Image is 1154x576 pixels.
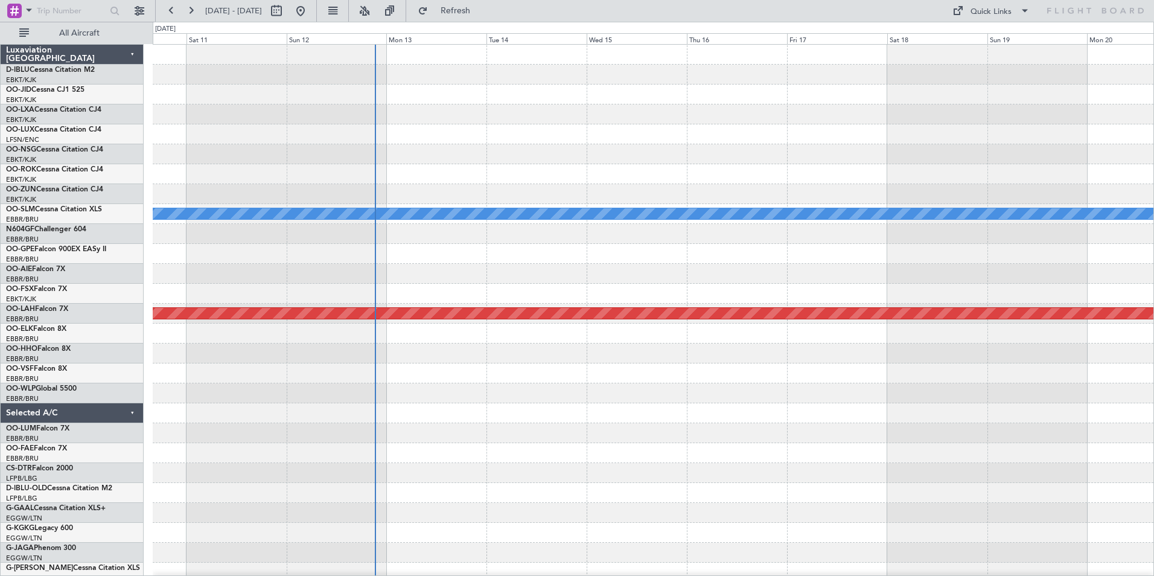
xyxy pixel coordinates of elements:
span: OO-JID [6,86,31,94]
a: G-KGKGLegacy 600 [6,525,73,532]
span: CS-DTR [6,465,32,472]
span: OO-AIE [6,266,32,273]
a: OO-NSGCessna Citation CJ4 [6,146,103,153]
a: LFSN/ENC [6,135,39,144]
a: OO-LXACessna Citation CJ4 [6,106,101,114]
div: Sun 12 [287,33,387,44]
a: EBBR/BRU [6,215,39,224]
span: OO-WLP [6,385,36,392]
div: [DATE] [155,24,176,34]
a: EGGW/LTN [6,554,42,563]
span: G-GAAL [6,505,34,512]
a: OO-LAHFalcon 7X [6,306,68,313]
span: OO-VSF [6,365,34,373]
div: Sat 18 [887,33,987,44]
a: OO-SLMCessna Citation XLS [6,206,102,213]
div: Wed 15 [587,33,687,44]
a: EBBR/BRU [6,255,39,264]
span: G-[PERSON_NAME] [6,565,73,572]
a: EBBR/BRU [6,334,39,344]
a: EGGW/LTN [6,514,42,523]
a: OO-ROKCessna Citation CJ4 [6,166,103,173]
span: OO-GPE [6,246,34,253]
div: Tue 14 [486,33,587,44]
a: G-GAALCessna Citation XLS+ [6,505,106,512]
span: G-JAGA [6,545,34,552]
a: EBKT/KJK [6,295,36,304]
input: Trip Number [37,2,106,20]
a: OO-FAEFalcon 7X [6,445,67,452]
span: OO-ROK [6,166,36,173]
a: EBBR/BRU [6,434,39,443]
a: EBBR/BRU [6,454,39,463]
a: EBBR/BRU [6,374,39,383]
span: OO-ELK [6,325,33,333]
div: Thu 16 [687,33,787,44]
a: D-IBLUCessna Citation M2 [6,66,95,74]
a: CS-DTRFalcon 2000 [6,465,73,472]
a: EBKT/KJK [6,175,36,184]
span: OO-LAH [6,306,35,313]
button: All Aircraft [13,24,131,43]
a: EGGW/LTN [6,534,42,543]
span: OO-LXA [6,106,34,114]
a: OO-WLPGlobal 5500 [6,385,77,392]
span: Refresh [430,7,481,15]
a: EBBR/BRU [6,354,39,363]
a: EBKT/KJK [6,75,36,85]
span: [DATE] - [DATE] [205,5,262,16]
span: OO-FSX [6,286,34,293]
span: N604GF [6,226,34,233]
span: All Aircraft [31,29,127,37]
span: D-IBLU-OLD [6,485,47,492]
a: EBBR/BRU [6,275,39,284]
a: OO-FSXFalcon 7X [6,286,67,293]
a: G-JAGAPhenom 300 [6,545,76,552]
a: EBKT/KJK [6,95,36,104]
a: OO-LUMFalcon 7X [6,425,69,432]
a: EBBR/BRU [6,235,39,244]
a: LFPB/LBG [6,494,37,503]
a: OO-GPEFalcon 900EX EASy II [6,246,106,253]
a: EBBR/BRU [6,394,39,403]
a: OO-ZUNCessna Citation CJ4 [6,186,103,193]
div: Fri 17 [787,33,887,44]
a: EBBR/BRU [6,315,39,324]
span: OO-ZUN [6,186,36,193]
a: G-[PERSON_NAME]Cessna Citation XLS [6,565,140,572]
button: Quick Links [946,1,1036,21]
span: OO-LUX [6,126,34,133]
span: OO-LUM [6,425,36,432]
span: G-KGKG [6,525,34,532]
a: OO-VSFFalcon 8X [6,365,67,373]
a: OO-ELKFalcon 8X [6,325,66,333]
a: EBKT/KJK [6,195,36,204]
a: OO-JIDCessna CJ1 525 [6,86,84,94]
div: Sat 11 [186,33,287,44]
a: EBKT/KJK [6,115,36,124]
div: Mon 13 [386,33,486,44]
span: OO-NSG [6,146,36,153]
a: OO-LUXCessna Citation CJ4 [6,126,101,133]
span: OO-FAE [6,445,34,452]
div: Sun 19 [987,33,1088,44]
a: D-IBLU-OLDCessna Citation M2 [6,485,112,492]
span: OO-HHO [6,345,37,353]
a: OO-HHOFalcon 8X [6,345,71,353]
span: D-IBLU [6,66,30,74]
a: N604GFChallenger 604 [6,226,86,233]
a: LFPB/LBG [6,474,37,483]
div: Quick Links [971,6,1012,18]
a: OO-AIEFalcon 7X [6,266,65,273]
button: Refresh [412,1,485,21]
span: OO-SLM [6,206,35,213]
a: EBKT/KJK [6,155,36,164]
